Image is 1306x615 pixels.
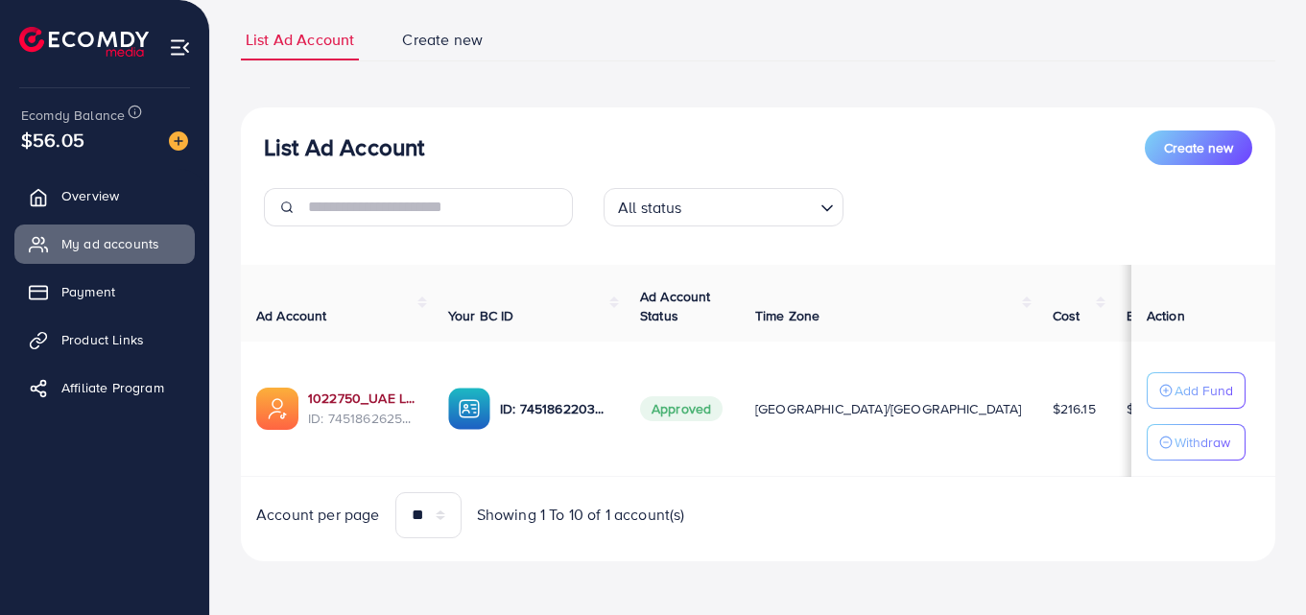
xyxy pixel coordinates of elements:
[448,388,490,430] img: ic-ba-acc.ded83a64.svg
[1145,130,1252,165] button: Create new
[246,29,354,51] span: List Ad Account
[61,282,115,301] span: Payment
[477,504,685,526] span: Showing 1 To 10 of 1 account(s)
[1147,372,1246,409] button: Add Fund
[448,306,514,325] span: Your BC ID
[640,287,711,325] span: Ad Account Status
[61,330,144,349] span: Product Links
[308,409,417,428] span: ID: 7451862625392214032
[1147,306,1185,325] span: Action
[14,177,195,215] a: Overview
[264,133,424,161] h3: List Ad Account
[500,397,609,420] p: ID: 7451862203302494225
[308,389,417,408] a: 1022750_UAE LAUNCH_1735021981802
[1147,424,1246,461] button: Withdraw
[1053,306,1080,325] span: Cost
[61,378,164,397] span: Affiliate Program
[604,188,843,226] div: Search for option
[308,389,417,428] div: <span class='underline'>1022750_UAE LAUNCH_1735021981802</span></br>7451862625392214032
[21,106,125,125] span: Ecomdy Balance
[688,190,813,222] input: Search for option
[402,29,483,51] span: Create new
[19,27,149,57] img: logo
[1053,399,1096,418] span: $216.15
[755,306,819,325] span: Time Zone
[61,186,119,205] span: Overview
[1175,379,1233,402] p: Add Fund
[256,306,327,325] span: Ad Account
[21,126,84,154] span: $56.05
[61,234,159,253] span: My ad accounts
[256,504,380,526] span: Account per page
[256,388,298,430] img: ic-ads-acc.e4c84228.svg
[640,396,723,421] span: Approved
[1175,431,1230,454] p: Withdraw
[755,399,1022,418] span: [GEOGRAPHIC_DATA]/[GEOGRAPHIC_DATA]
[14,272,195,311] a: Payment
[1224,529,1292,601] iframe: Chat
[169,36,191,59] img: menu
[14,368,195,407] a: Affiliate Program
[14,225,195,263] a: My ad accounts
[14,320,195,359] a: Product Links
[1164,138,1233,157] span: Create new
[169,131,188,151] img: image
[614,194,686,222] span: All status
